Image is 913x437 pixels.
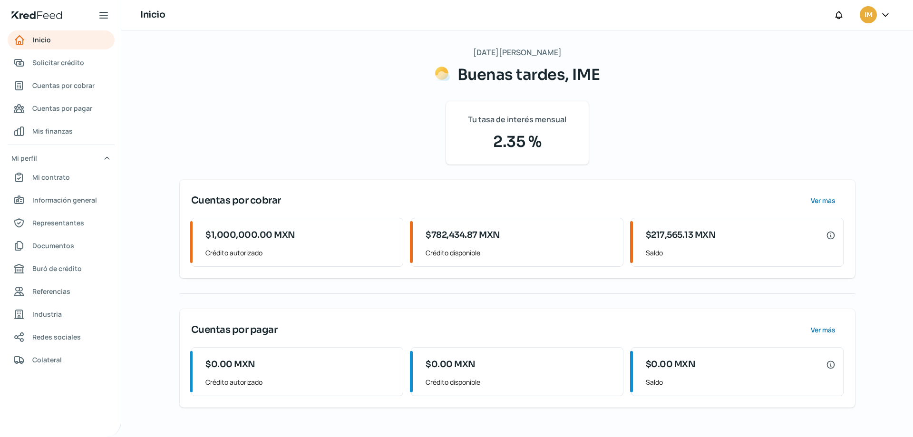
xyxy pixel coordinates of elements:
a: Inicio [8,30,115,49]
span: Mi perfil [11,152,37,164]
a: Mis finanzas [8,122,115,141]
a: Representantes [8,214,115,233]
span: Mi contrato [32,171,70,183]
span: Crédito autorizado [205,376,395,388]
span: Saldo [646,247,835,259]
a: Información general [8,191,115,210]
a: Colateral [8,350,115,369]
span: Representantes [32,217,84,229]
span: Solicitar crédito [32,57,84,68]
span: Ver más [811,327,835,333]
span: Documentos [32,240,74,252]
a: Solicitar crédito [8,53,115,72]
span: Mis finanzas [32,125,73,137]
img: Saludos [435,66,450,81]
span: Cuentas por cobrar [191,194,281,208]
button: Ver más [803,320,844,340]
span: Inicio [33,34,51,46]
span: $217,565.13 MXN [646,229,716,242]
span: $1,000,000.00 MXN [205,229,295,242]
span: Colateral [32,354,62,366]
span: Buenas tardes, IME [457,65,600,84]
a: Industria [8,305,115,324]
span: Buró de crédito [32,262,82,274]
span: Información general [32,194,97,206]
span: 2.35 % [457,130,577,153]
a: Mi contrato [8,168,115,187]
a: Redes sociales [8,328,115,347]
span: $0.00 MXN [426,358,476,371]
span: [DATE][PERSON_NAME] [473,46,562,59]
h1: Inicio [140,8,165,22]
span: Crédito autorizado [205,247,395,259]
button: Ver más [803,191,844,210]
a: Cuentas por cobrar [8,76,115,95]
span: Cuentas por pagar [32,102,92,114]
a: Documentos [8,236,115,255]
span: Cuentas por cobrar [32,79,95,91]
span: Crédito disponible [426,376,615,388]
span: $0.00 MXN [205,358,255,371]
span: $0.00 MXN [646,358,696,371]
span: Redes sociales [32,331,81,343]
span: IM [864,10,872,21]
span: Ver más [811,197,835,204]
span: Saldo [646,376,835,388]
span: Tu tasa de interés mensual [468,113,566,126]
span: Cuentas por pagar [191,323,278,337]
a: Cuentas por pagar [8,99,115,118]
span: Industria [32,308,62,320]
a: Referencias [8,282,115,301]
span: Referencias [32,285,70,297]
span: Crédito disponible [426,247,615,259]
a: Buró de crédito [8,259,115,278]
span: $782,434.87 MXN [426,229,500,242]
